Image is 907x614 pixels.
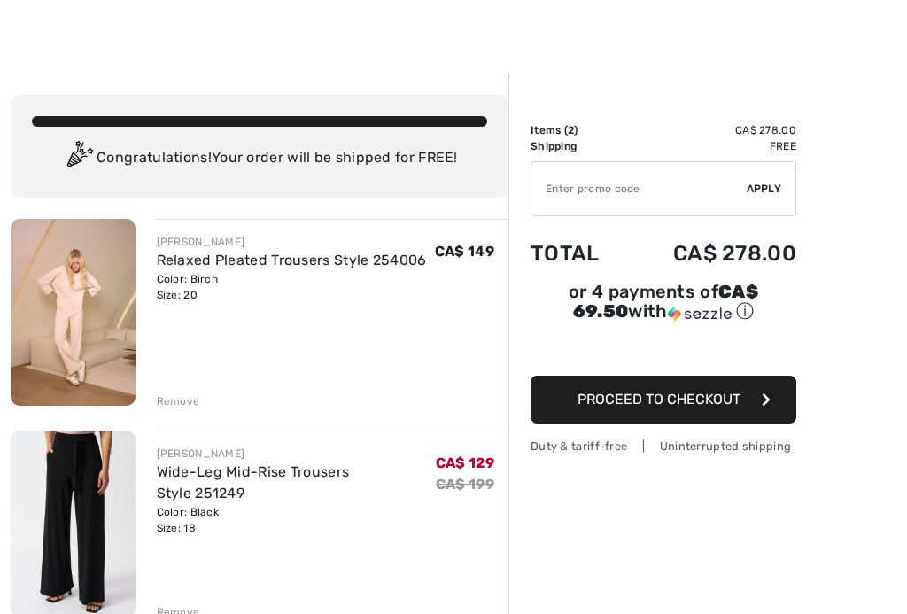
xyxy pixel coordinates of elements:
[157,504,436,536] div: Color: Black Size: 18
[531,122,625,138] td: Items ( )
[157,463,350,501] a: Wide-Leg Mid-Rise Trousers Style 251249
[436,455,494,471] span: CA$ 129
[32,141,487,176] div: Congratulations! Your order will be shipped for FREE!
[61,141,97,176] img: Congratulation2.svg
[436,476,494,493] s: CA$ 199
[157,234,427,250] div: [PERSON_NAME]
[568,124,574,136] span: 2
[157,252,427,268] a: Relaxed Pleated Trousers Style 254006
[578,391,740,408] span: Proceed to Checkout
[435,243,494,260] span: CA$ 149
[531,138,625,154] td: Shipping
[531,223,625,284] td: Total
[157,271,427,303] div: Color: Birch Size: 20
[625,223,796,284] td: CA$ 278.00
[531,162,747,215] input: Promo code
[747,181,782,197] span: Apply
[531,376,796,424] button: Proceed to Checkout
[531,284,796,330] div: or 4 payments ofCA$ 69.50withSezzle Click to learn more about Sezzle
[531,284,796,323] div: or 4 payments of with
[11,219,136,406] img: Relaxed Pleated Trousers Style 254006
[531,330,796,369] iframe: PayPal-paypal
[157,393,200,409] div: Remove
[573,281,758,322] span: CA$ 69.50
[625,138,796,154] td: Free
[625,122,796,138] td: CA$ 278.00
[157,446,436,462] div: [PERSON_NAME]
[668,306,732,322] img: Sezzle
[531,438,796,455] div: Duty & tariff-free | Uninterrupted shipping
